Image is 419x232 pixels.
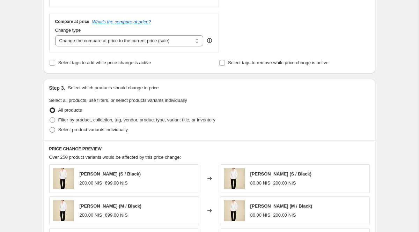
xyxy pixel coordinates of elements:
[105,180,128,186] span: 699.00 NIS
[92,19,151,24] button: What's the compare at price?
[55,28,81,33] span: Change type
[250,171,312,177] span: [PERSON_NAME] (S / Black)
[250,180,271,186] span: 80.00 NIS
[49,146,370,152] h6: PRICE CHANGE PREVIEW
[105,212,128,218] span: 699.00 NIS
[80,203,142,209] span: [PERSON_NAME] (M / Black)
[53,200,74,221] img: IMG-481_1_80x.jpg
[53,168,74,189] img: IMG-481_1_80x.jpg
[49,98,187,103] span: Select all products, use filters, or select products variants individually
[49,155,181,160] span: Over 250 product variants would be affected by this price change:
[68,84,159,91] p: Select which products should change in price
[58,127,128,132] span: Select product variants individually
[273,212,296,218] span: 200.00 NIS
[58,60,151,65] span: Select tags to add while price change is active
[80,171,141,177] span: [PERSON_NAME] (S / Black)
[250,212,271,218] span: 80.00 NIS
[80,212,102,218] span: 200.00 NIS
[206,37,213,44] div: help
[273,180,296,186] span: 200.00 NIS
[224,168,245,189] img: IMG-481_1_80x.jpg
[224,200,245,221] img: IMG-481_1_80x.jpg
[58,117,215,122] span: Filter by product, collection, tag, vendor, product type, variant title, or inventory
[49,84,65,91] h2: Step 3.
[228,60,329,65] span: Select tags to remove while price change is active
[58,107,82,113] span: All products
[250,203,313,209] span: [PERSON_NAME] (M / Black)
[80,180,102,186] span: 200.00 NIS
[55,19,89,24] h3: Compare at price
